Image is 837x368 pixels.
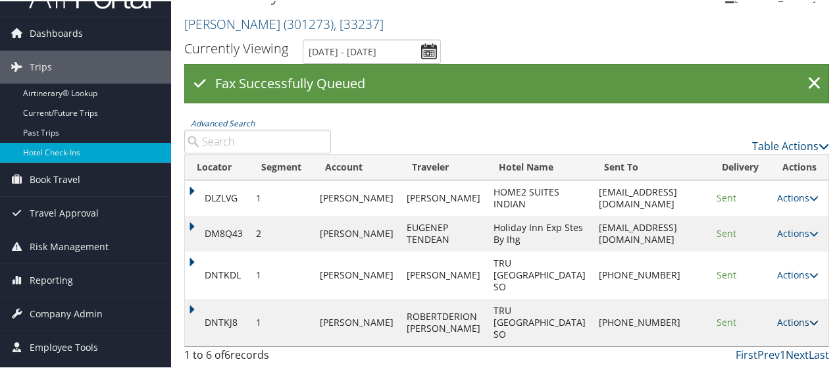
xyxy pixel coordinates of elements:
[185,250,249,298] td: DNTKDL
[777,226,819,238] a: Actions
[780,346,786,361] a: 1
[30,16,83,49] span: Dashboards
[786,346,809,361] a: Next
[400,179,487,215] td: [PERSON_NAME]
[185,298,249,345] td: DNTKJ8
[191,117,255,128] a: Advanced Search
[30,296,103,329] span: Company Admin
[249,153,313,179] th: Segment: activate to sort column ascending
[313,153,400,179] th: Account: activate to sort column ascending
[487,179,592,215] td: HOME2 SUITES INDIAN
[30,162,80,195] span: Book Travel
[185,153,249,179] th: Locator: activate to sort column ascending
[30,263,73,296] span: Reporting
[487,215,592,250] td: Holiday Inn Exp Stes By Ihg
[736,346,757,361] a: First
[313,298,400,345] td: [PERSON_NAME]
[184,14,384,32] a: [PERSON_NAME]
[334,14,384,32] span: , [ 33237 ]
[30,330,98,363] span: Employee Tools
[313,250,400,298] td: [PERSON_NAME]
[592,179,710,215] td: [EMAIL_ADDRESS][DOMAIN_NAME]
[809,346,829,361] a: Last
[30,229,109,262] span: Risk Management
[592,250,710,298] td: [PHONE_NUMBER]
[249,179,313,215] td: 1
[771,153,828,179] th: Actions
[592,298,710,345] td: [PHONE_NUMBER]
[313,215,400,250] td: [PERSON_NAME]
[284,14,334,32] span: ( 301273 )
[487,250,592,298] td: TRU [GEOGRAPHIC_DATA] SO
[249,215,313,250] td: 2
[184,63,829,102] div: Fax Successfully Queued
[487,298,592,345] td: TRU [GEOGRAPHIC_DATA] SO
[717,267,736,280] span: Sent
[400,153,487,179] th: Traveler: activate to sort column ascending
[592,215,710,250] td: [EMAIL_ADDRESS][DOMAIN_NAME]
[757,346,780,361] a: Prev
[185,179,249,215] td: DLZLVG
[224,346,230,361] span: 6
[400,298,487,345] td: ROBERTDERION [PERSON_NAME]
[710,153,771,179] th: Delivery: activate to sort column ascending
[184,128,331,152] input: Advanced Search
[717,226,736,238] span: Sent
[777,267,819,280] a: Actions
[803,69,826,95] a: ×
[30,196,99,228] span: Travel Approval
[249,298,313,345] td: 1
[184,38,288,56] h3: Currently Viewing
[30,49,52,82] span: Trips
[487,153,592,179] th: Hotel Name: activate to sort column ascending
[717,190,736,203] span: Sent
[752,138,829,152] a: Table Actions
[777,190,819,203] a: Actions
[592,153,710,179] th: Sent To: activate to sort column ascending
[400,250,487,298] td: [PERSON_NAME]
[303,38,441,63] input: [DATE] - [DATE]
[184,346,331,368] div: 1 to 6 of records
[313,179,400,215] td: [PERSON_NAME]
[777,315,819,327] a: Actions
[717,315,736,327] span: Sent
[249,250,313,298] td: 1
[185,215,249,250] td: DM8Q43
[400,215,487,250] td: EUGENEP TENDEAN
